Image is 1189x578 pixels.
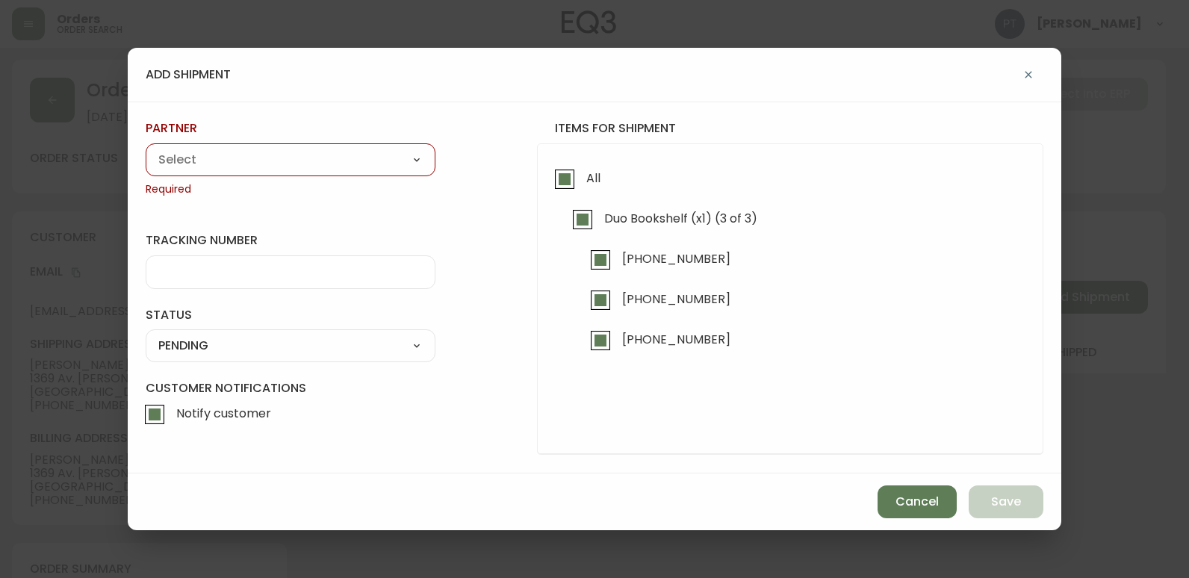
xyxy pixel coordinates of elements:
[146,380,435,431] label: Customer Notifications
[146,182,435,197] span: Required
[604,211,757,226] span: Duo Bookshelf (x1) (3 of 3)
[878,485,957,518] button: Cancel
[586,170,600,186] span: All
[895,494,939,510] span: Cancel
[622,291,730,307] span: [PHONE_NUMBER]
[146,232,435,249] label: tracking number
[622,332,730,347] span: [PHONE_NUMBER]
[146,66,231,83] h4: add shipment
[176,405,271,421] span: Notify customer
[537,120,1043,137] h4: items for shipment
[622,251,730,267] span: [PHONE_NUMBER]
[146,307,435,323] label: status
[146,120,435,137] label: partner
